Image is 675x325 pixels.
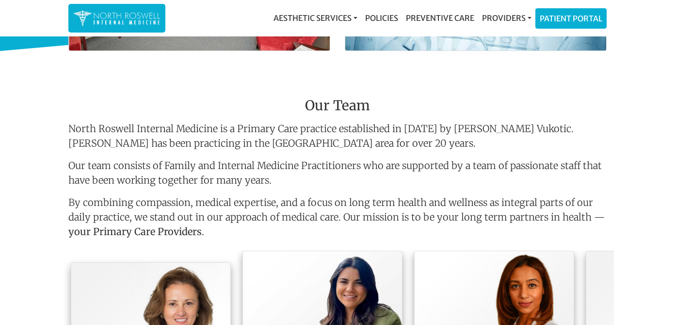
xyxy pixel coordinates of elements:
[270,8,361,28] a: Aesthetic Services
[68,225,202,238] strong: your Primary Care Providers
[68,98,607,118] h3: Our Team
[68,158,607,188] p: Our team consists of Family and Internal Medicine Practitioners who are supported by a team of pa...
[361,8,402,28] a: Policies
[402,8,478,28] a: Preventive Care
[536,9,606,28] a: Patient Portal
[68,121,607,151] p: North Roswell Internal Medicine is a Primary Care practice established in [DATE] by [PERSON_NAME]...
[478,8,535,28] a: Providers
[68,195,607,243] p: By combining compassion, medical expertise, and a focus on long term health and wellness as integ...
[73,9,161,28] img: North Roswell Internal Medicine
